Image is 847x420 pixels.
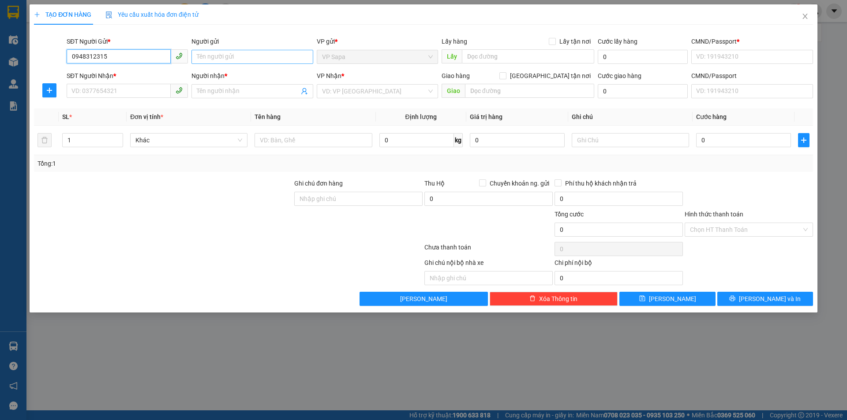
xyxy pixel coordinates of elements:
span: phone [176,52,183,59]
span: Giao hàng [442,72,470,79]
span: plus [798,137,809,144]
button: plus [42,83,56,97]
div: SĐT Người Nhận [67,71,188,81]
span: Lấy hàng [442,38,467,45]
span: Khác [135,134,242,147]
span: VP Sapa [322,50,433,63]
button: save[PERSON_NAME] [619,292,715,306]
span: close [802,13,809,20]
span: [PERSON_NAME] và In [739,294,801,304]
span: printer [729,295,735,302]
div: Người gửi [191,37,313,46]
span: Tổng cước [555,211,584,218]
button: Close [793,4,817,29]
span: VP Nhận [317,72,341,79]
th: Ghi chú [568,108,693,126]
button: delete [37,133,52,147]
div: Ghi chú nội bộ nhà xe [424,258,553,271]
span: [PERSON_NAME] [649,294,696,304]
span: phone [176,87,183,94]
label: Hình thức thanh toán [685,211,743,218]
input: Ghi Chú [572,133,689,147]
span: [PERSON_NAME] [400,294,447,304]
div: VP gửi [317,37,438,46]
span: save [639,295,645,302]
span: Thu Hộ [424,180,445,187]
span: Tên hàng [255,113,281,120]
div: CMND/Passport [691,71,813,81]
input: Cước lấy hàng [598,50,688,64]
img: icon [105,11,112,19]
div: CMND/Passport [691,37,813,46]
span: TẠO ĐƠN HÀNG [34,11,91,18]
span: Lấy tận nơi [556,37,594,46]
span: Phí thu hộ khách nhận trả [562,178,640,188]
div: Tổng: 1 [37,159,327,168]
button: [PERSON_NAME] [360,292,488,306]
input: 0 [470,133,565,147]
span: plus [43,87,56,94]
label: Cước lấy hàng [598,38,637,45]
div: Người nhận [191,71,313,81]
span: kg [454,133,463,147]
span: [GEOGRAPHIC_DATA] tận nơi [506,71,594,81]
button: plus [798,133,810,147]
span: Giao [442,84,465,98]
button: deleteXóa Thông tin [490,292,618,306]
span: Yêu cầu xuất hóa đơn điện tử [105,11,199,18]
span: Chuyển khoản ng. gửi [486,178,553,188]
span: Đơn vị tính [130,113,163,120]
span: delete [529,295,536,302]
input: Ghi chú đơn hàng [294,192,423,206]
input: Dọc đường [462,49,594,63]
span: Lấy [442,49,462,63]
label: Ghi chú đơn hàng [294,180,343,187]
span: plus [34,11,40,18]
label: Cước giao hàng [598,72,641,79]
span: SL [62,113,69,120]
span: Định lượng [405,113,437,120]
div: SĐT Người Gửi [67,37,188,46]
span: user-add [301,88,308,95]
span: Giá trị hàng [470,113,502,120]
input: Cước giao hàng [598,84,688,98]
input: Dọc đường [465,84,594,98]
input: Nhập ghi chú [424,271,553,285]
div: Chưa thanh toán [423,242,554,258]
span: Xóa Thông tin [539,294,577,304]
button: printer[PERSON_NAME] và In [717,292,813,306]
div: Chi phí nội bộ [555,258,683,271]
input: VD: Bàn, Ghế [255,133,372,147]
span: Cước hàng [696,113,727,120]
